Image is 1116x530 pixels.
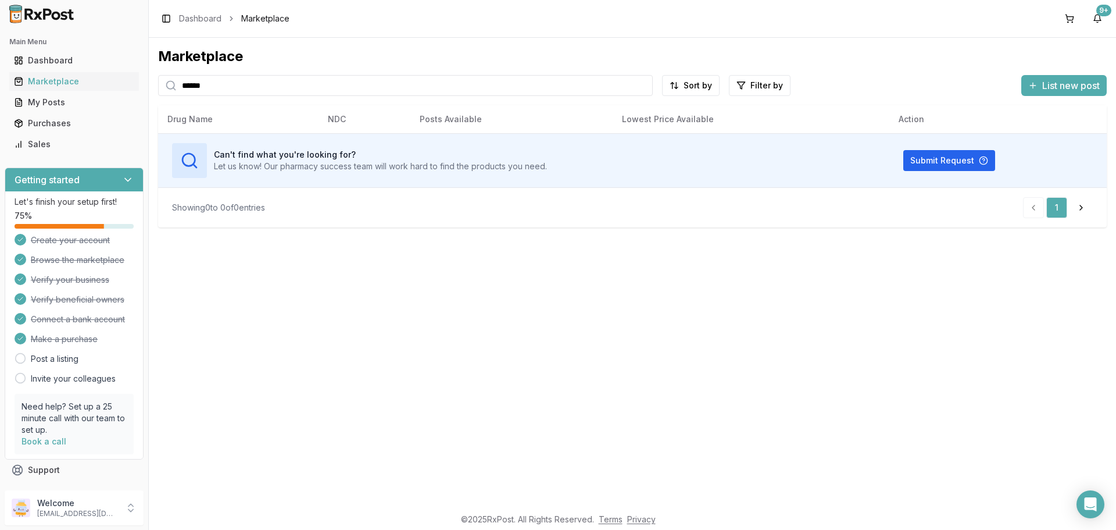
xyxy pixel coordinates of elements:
[12,499,30,517] img: User avatar
[31,353,78,365] a: Post a listing
[15,210,32,222] span: 75 %
[14,55,134,66] div: Dashboard
[241,13,289,24] span: Marketplace
[28,485,67,497] span: Feedback
[903,150,995,171] button: Submit Request
[214,161,547,172] p: Let us know! Our pharmacy success team will work hard to find the products you need.
[5,460,144,481] button: Support
[14,76,134,87] div: Marketplace
[158,105,319,133] th: Drug Name
[37,509,118,518] p: [EMAIL_ADDRESS][DOMAIN_NAME]
[1069,197,1093,218] a: Go to next page
[15,196,134,208] p: Let's finish your setup first!
[750,80,783,91] span: Filter by
[31,254,124,266] span: Browse the marketplace
[410,105,613,133] th: Posts Available
[37,497,118,509] p: Welcome
[14,97,134,108] div: My Posts
[684,80,712,91] span: Sort by
[31,373,116,385] a: Invite your colleagues
[31,333,98,345] span: Make a purchase
[5,481,144,501] button: Feedback
[31,274,109,286] span: Verify your business
[15,173,80,187] h3: Getting started
[14,118,134,129] div: Purchases
[5,72,144,91] button: Marketplace
[1046,197,1067,218] a: 1
[5,114,144,133] button: Purchases
[9,92,139,113] a: My Posts
[9,37,139,47] h2: Main Menu
[599,514,623,524] a: Terms
[9,71,139,92] a: Marketplace
[31,234,110,246] span: Create your account
[662,75,720,96] button: Sort by
[31,294,124,305] span: Verify beneficial owners
[179,13,221,24] a: Dashboard
[1076,490,1104,518] div: Open Intercom Messenger
[22,401,127,436] p: Need help? Set up a 25 minute call with our team to set up.
[1023,197,1093,218] nav: pagination
[613,105,889,133] th: Lowest Price Available
[889,105,1107,133] th: Action
[22,436,66,446] a: Book a call
[172,202,265,214] div: Showing 0 to 0 of 0 entries
[1042,79,1100,93] span: List new post
[5,93,144,112] button: My Posts
[1088,9,1107,28] button: 9+
[1021,75,1107,96] button: List new post
[5,5,79,23] img: RxPost Logo
[9,50,139,71] a: Dashboard
[1096,5,1111,16] div: 9+
[158,47,1107,66] div: Marketplace
[9,134,139,155] a: Sales
[31,314,125,325] span: Connect a bank account
[319,105,410,133] th: NDC
[14,138,134,150] div: Sales
[627,514,656,524] a: Privacy
[179,13,289,24] nav: breadcrumb
[1021,81,1107,93] a: List new post
[5,51,144,70] button: Dashboard
[214,149,547,161] h3: Can't find what you're looking for?
[5,135,144,154] button: Sales
[9,113,139,134] a: Purchases
[729,75,791,96] button: Filter by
